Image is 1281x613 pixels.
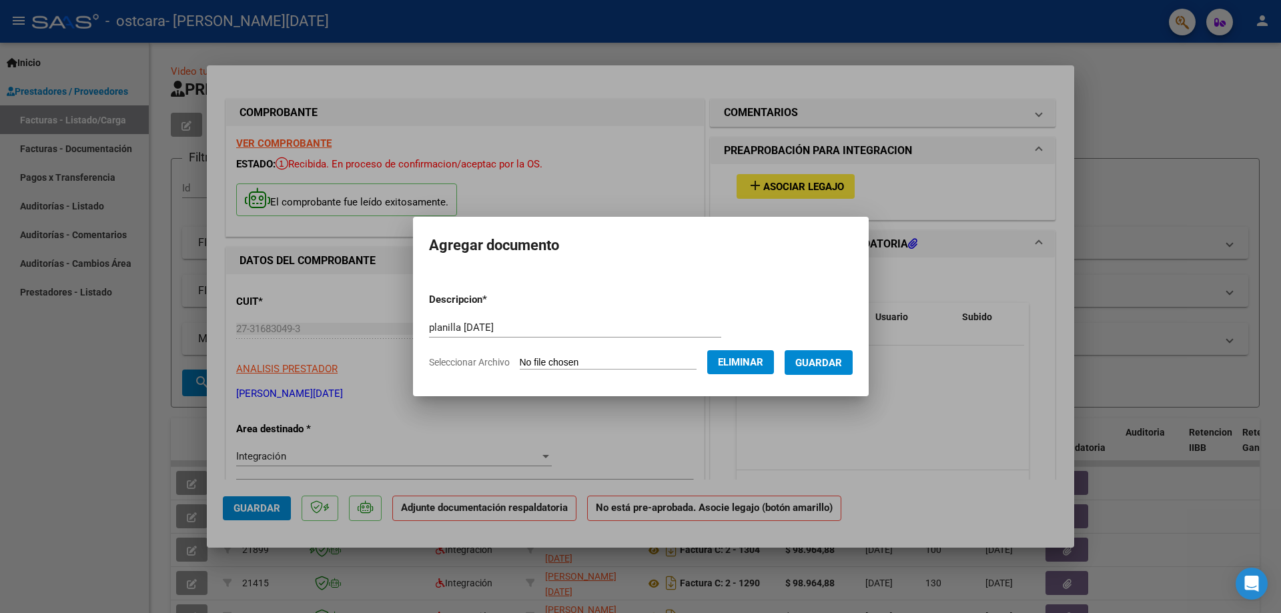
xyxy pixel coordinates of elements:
button: Guardar [785,350,853,375]
span: Guardar [795,357,842,369]
p: Descripcion [429,292,556,308]
span: Seleccionar Archivo [429,357,510,368]
h2: Agregar documento [429,233,853,258]
span: Eliminar [718,356,763,368]
button: Eliminar [707,350,774,374]
div: Open Intercom Messenger [1236,568,1268,600]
